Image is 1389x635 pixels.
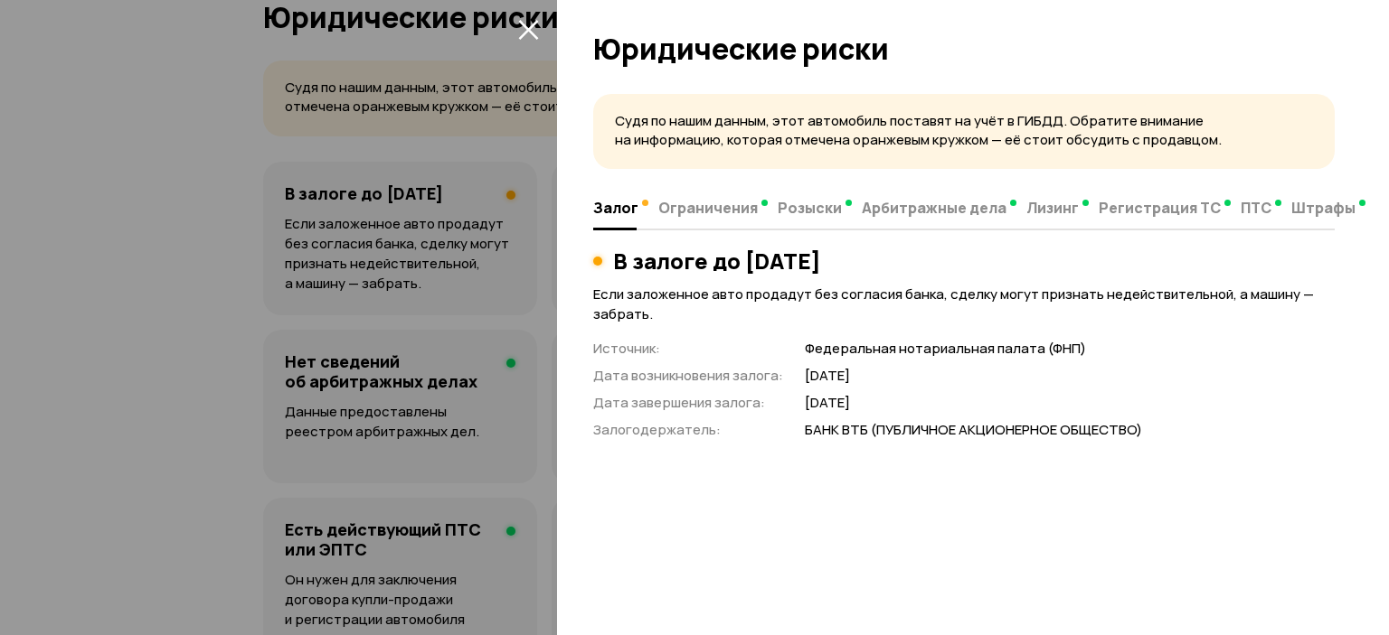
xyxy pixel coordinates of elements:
p: Дата завершения залога : [593,393,783,413]
span: Судя по нашим данным, этот автомобиль поставят на учёт в ГИБДД. Обратите внимание на информацию, ... [615,111,1222,149]
span: Штрафы [1291,199,1356,217]
p: Источник : [593,339,783,359]
span: Регистрация ТС [1099,199,1221,217]
span: Ограничения [658,199,758,217]
span: Залог [593,199,638,217]
p: Если заложенное авто продадут без согласия банка, сделку могут признать недействительной, а машин... [593,285,1335,324]
p: БАНК ВТБ (ПУБЛИЧНОЕ АКЦИОНЕРНОЕ ОБЩЕСТВО) [805,421,1335,440]
span: Арбитражные дела [862,199,1006,217]
p: [DATE] [805,367,1335,386]
p: Дата возникновения залога : [593,366,783,386]
p: Залогодержатель : [593,420,783,440]
span: Розыски [778,199,842,217]
span: ПТС [1241,199,1271,217]
p: Федеральная нотариальная палата (ФНП) [805,340,1335,359]
button: закрыть [514,14,543,43]
span: Лизинг [1026,199,1079,217]
p: [DATE] [805,394,1335,413]
h3: В залоге до [DATE] [613,248,821,274]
